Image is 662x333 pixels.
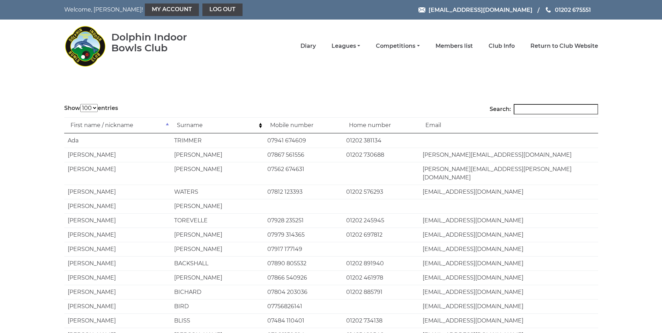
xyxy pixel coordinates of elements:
[64,22,106,71] img: Dolphin Indoor Bowls Club
[64,133,171,148] td: Ada
[80,104,98,112] select: Showentries
[264,242,343,256] td: 07917 177149
[264,133,343,148] td: 07941 674609
[419,117,598,133] td: Email
[418,6,533,14] a: Email [EMAIL_ADDRESS][DOMAIN_NAME]
[171,299,264,313] td: BIRD
[555,6,591,13] span: 01202 675551
[64,285,171,299] td: [PERSON_NAME]
[64,162,171,185] td: [PERSON_NAME]
[264,271,343,285] td: 07866 540926
[202,3,243,16] a: Log out
[546,7,551,13] img: Phone us
[343,228,419,242] td: 01202 697812
[64,104,118,112] label: Show entries
[264,313,343,328] td: 07484 110401
[419,256,598,271] td: [EMAIL_ADDRESS][DOMAIN_NAME]
[436,42,473,50] a: Members list
[171,271,264,285] td: [PERSON_NAME]
[64,199,171,213] td: [PERSON_NAME]
[343,271,419,285] td: 01202 461978
[64,185,171,199] td: [PERSON_NAME]
[419,162,598,185] td: [PERSON_NAME][EMAIL_ADDRESS][PERSON_NAME][DOMAIN_NAME]
[264,185,343,199] td: 07812 123393
[264,162,343,185] td: 07562 674631
[171,162,264,185] td: [PERSON_NAME]
[171,199,264,213] td: [PERSON_NAME]
[171,117,264,133] td: Surname: activate to sort column ascending
[332,42,360,50] a: Leagues
[111,32,209,53] div: Dolphin Indoor Bowls Club
[343,256,419,271] td: 01202 891940
[419,213,598,228] td: [EMAIL_ADDRESS][DOMAIN_NAME]
[343,148,419,162] td: 01202 730688
[376,42,419,50] a: Competitions
[264,117,343,133] td: Mobile number
[419,148,598,162] td: [PERSON_NAME][EMAIL_ADDRESS][DOMAIN_NAME]
[264,285,343,299] td: 07804 203036
[343,133,419,148] td: 01202 381134
[300,42,316,50] a: Diary
[64,3,281,16] nav: Welcome, [PERSON_NAME]!
[343,213,419,228] td: 01202 245945
[171,213,264,228] td: TOREVELLE
[145,3,199,16] a: My Account
[64,213,171,228] td: [PERSON_NAME]
[419,285,598,299] td: [EMAIL_ADDRESS][DOMAIN_NAME]
[64,271,171,285] td: [PERSON_NAME]
[264,256,343,271] td: 07890 805532
[419,299,598,313] td: [EMAIL_ADDRESS][DOMAIN_NAME]
[264,148,343,162] td: 07867 561556
[64,313,171,328] td: [PERSON_NAME]
[171,242,264,256] td: [PERSON_NAME]
[419,228,598,242] td: [EMAIL_ADDRESS][DOMAIN_NAME]
[530,42,598,50] a: Return to Club Website
[343,313,419,328] td: 01202 734138
[171,133,264,148] td: TRIMMER
[343,185,419,199] td: 01202 576293
[343,117,419,133] td: Home number
[489,42,515,50] a: Club Info
[429,6,533,13] span: [EMAIL_ADDRESS][DOMAIN_NAME]
[419,271,598,285] td: [EMAIL_ADDRESS][DOMAIN_NAME]
[264,228,343,242] td: 07979 314365
[171,228,264,242] td: [PERSON_NAME]
[64,228,171,242] td: [PERSON_NAME]
[514,104,598,114] input: Search:
[264,213,343,228] td: 07928 235251
[64,242,171,256] td: [PERSON_NAME]
[490,104,598,114] label: Search:
[171,313,264,328] td: BLISS
[264,299,343,313] td: 07756826141
[419,313,598,328] td: [EMAIL_ADDRESS][DOMAIN_NAME]
[419,242,598,256] td: [EMAIL_ADDRESS][DOMAIN_NAME]
[171,148,264,162] td: [PERSON_NAME]
[171,256,264,271] td: BACKSHALL
[545,6,591,14] a: Phone us 01202 675551
[64,256,171,271] td: [PERSON_NAME]
[64,148,171,162] td: [PERSON_NAME]
[343,285,419,299] td: 01202 885791
[418,7,425,13] img: Email
[171,285,264,299] td: BICHARD
[171,185,264,199] td: WATERS
[64,299,171,313] td: [PERSON_NAME]
[64,117,171,133] td: First name / nickname: activate to sort column descending
[419,185,598,199] td: [EMAIL_ADDRESS][DOMAIN_NAME]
